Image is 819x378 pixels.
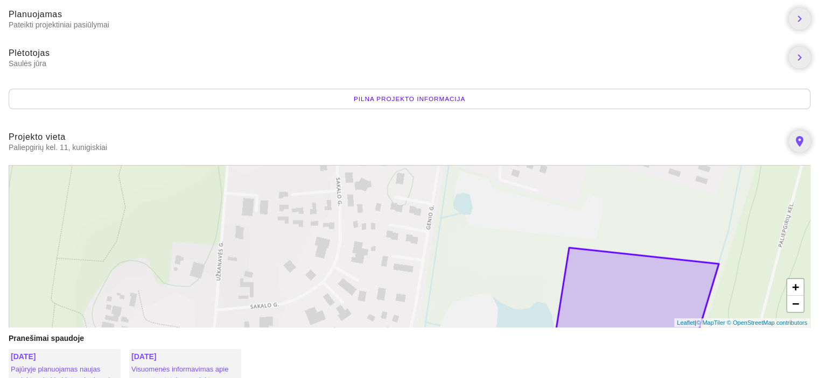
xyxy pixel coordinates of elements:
[9,59,780,68] span: Saulės jūra
[9,132,66,141] span: Projekto vieta
[787,279,803,296] a: Zoom in
[674,318,810,327] div: |
[789,8,810,30] a: chevron_right
[11,351,118,362] div: [DATE]
[696,319,725,326] a: © MapTiler
[727,319,807,326] a: © OpenStreetMap contributors
[9,10,62,19] span: Planuojamas
[9,20,780,30] span: Pateikti projektiniai pasiūlymai
[131,351,239,362] div: [DATE]
[793,51,806,64] i: chevron_right
[9,48,50,58] span: Plėtotojas
[9,89,810,109] div: Pilna projekto informacija
[787,296,803,312] a: Zoom out
[789,47,810,68] a: chevron_right
[789,131,810,152] a: place
[9,142,780,152] span: Paliepgirių kel. 11, kunigiskiai
[793,12,806,25] i: chevron_right
[793,135,806,148] i: place
[677,319,695,326] a: Leaflet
